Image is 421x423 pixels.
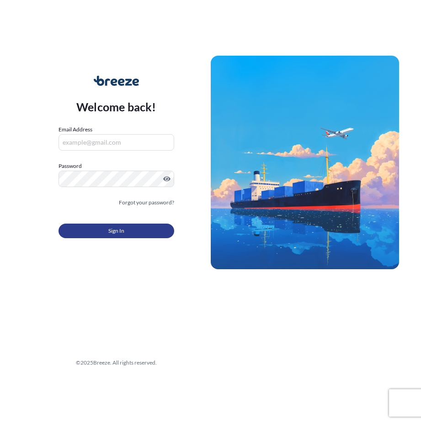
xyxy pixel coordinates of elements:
[163,175,171,183] button: Show password
[59,224,174,238] button: Sign In
[59,162,174,171] label: Password
[76,99,156,114] p: Welcome back!
[211,56,400,270] img: Ship illustration
[119,198,174,207] a: Forgot your password?
[108,226,124,235] span: Sign In
[22,358,211,367] div: © 2025 Breeze. All rights reserved.
[59,125,92,134] label: Email Address
[59,134,174,151] input: example@gmail.com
